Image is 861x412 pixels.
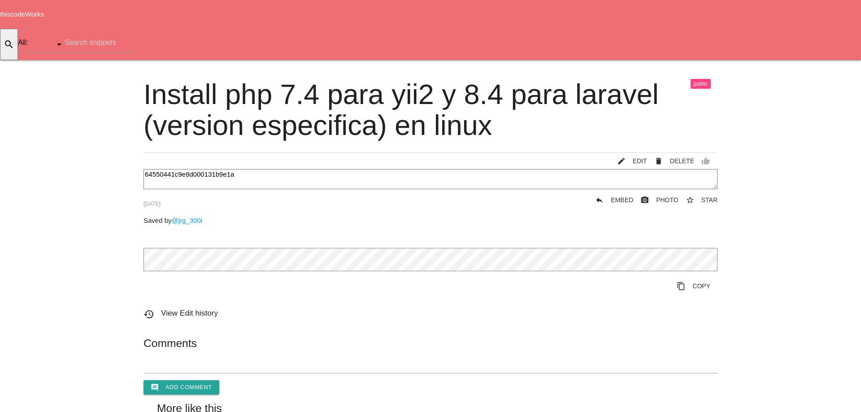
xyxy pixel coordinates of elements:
[656,196,678,204] span: PHOTO
[595,192,604,208] i: reply
[65,32,135,53] input: Search snippets
[633,192,678,208] a: photo_cameraPHOTO
[588,192,633,208] a: replyEMBED
[143,309,717,317] h6: View Edit history
[143,79,717,141] h1: Install php 7.4 para yii2 y 8.4 para laravel (version especifica) en linux
[172,217,203,224] a: @jrg_300i
[677,278,686,294] i: content_copy
[840,60,848,89] i: arrow_drop_down
[25,10,44,18] span: Works
[768,60,778,89] i: explore
[143,337,717,349] h5: Comments
[143,216,717,226] p: Saved by
[610,153,647,169] a: mode_editEDIT
[647,153,694,169] a: Delete Post
[143,309,154,320] i: history
[143,201,161,207] span: [DATE]
[670,157,694,165] span: DELETE
[611,196,633,204] span: EMBED
[143,380,219,395] button: commentAdd comment
[830,60,840,89] i: person
[4,30,14,59] i: search
[654,153,663,169] i: delete
[617,153,626,169] i: mode_edit
[633,157,647,165] span: EDIT
[799,60,809,89] i: add
[678,192,717,208] button: star_borderSTAR
[640,192,649,208] i: photo_camera
[701,196,717,204] span: STAR
[686,192,695,208] i: star_border
[670,278,717,294] a: Copy to Clipboard
[151,380,159,395] i: comment
[737,60,748,89] i: home
[143,169,717,189] textarea: 64550441c9e8d000131b9e1a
